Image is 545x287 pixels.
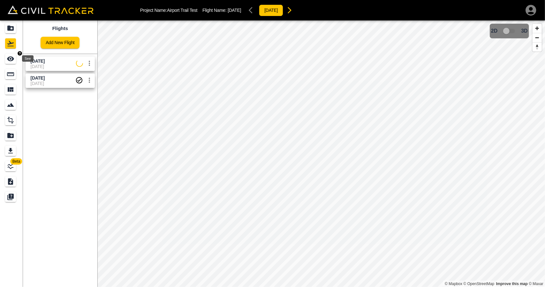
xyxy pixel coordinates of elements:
[445,282,462,286] a: Mapbox
[228,8,241,13] span: [DATE]
[22,55,34,62] div: See
[533,33,542,42] button: Zoom out
[529,282,543,286] a: Maxar
[500,25,519,37] span: 3D model not uploaded yet
[464,282,495,286] a: OpenStreetMap
[8,5,94,14] img: Civil Tracker
[496,282,528,286] a: Map feedback
[491,28,497,34] span: 2D
[202,8,241,13] p: Flight Name:
[521,28,528,34] span: 3D
[533,24,542,33] button: Zoom in
[140,8,197,13] p: Project Name: Airport Trail Test
[533,42,542,51] button: Reset bearing to north
[97,20,545,287] canvas: Map
[259,4,283,16] button: [DATE]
